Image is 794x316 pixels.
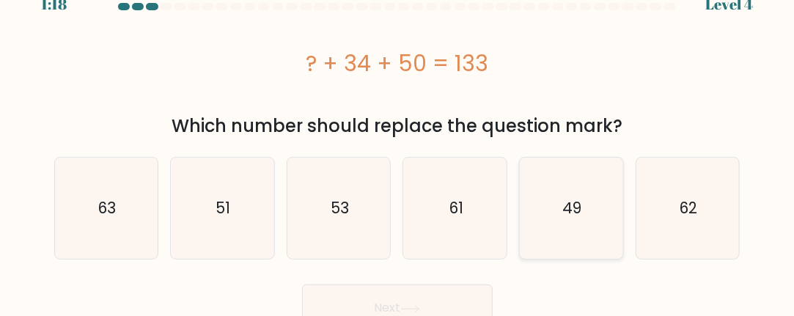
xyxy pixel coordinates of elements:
[449,197,463,218] text: 61
[54,47,740,80] div: ? + 34 + 50 = 133
[98,197,116,218] text: 63
[563,197,582,218] text: 49
[216,197,231,218] text: 51
[680,197,697,218] text: 62
[331,197,349,218] text: 53
[63,113,732,139] div: Which number should replace the question mark?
